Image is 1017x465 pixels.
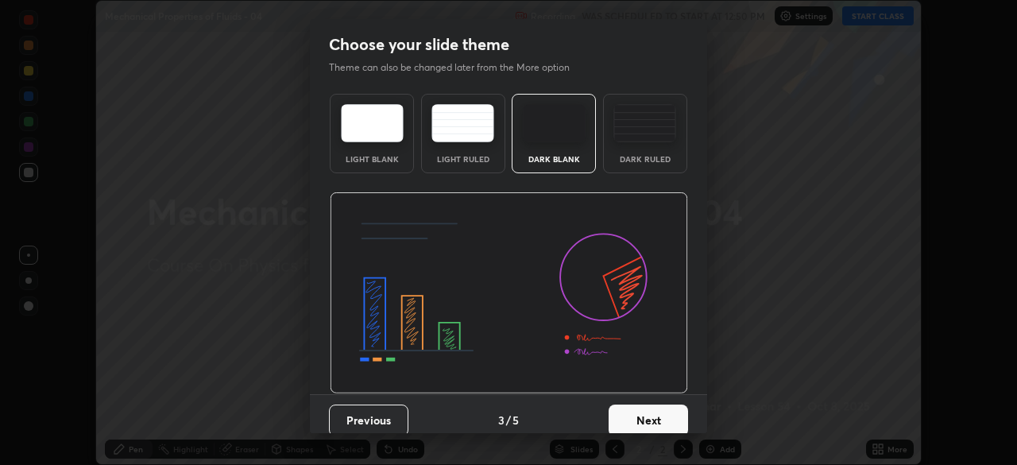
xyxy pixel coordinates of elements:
img: darkRuledTheme.de295e13.svg [613,104,676,142]
img: lightRuledTheme.5fabf969.svg [431,104,494,142]
h4: 3 [498,412,505,428]
img: darkTheme.f0cc69e5.svg [523,104,586,142]
div: Light Ruled [431,155,495,163]
h4: 5 [512,412,519,428]
img: lightTheme.e5ed3b09.svg [341,104,404,142]
h4: / [506,412,511,428]
div: Dark Blank [522,155,586,163]
div: Light Blank [340,155,404,163]
p: Theme can also be changed later from the More option [329,60,586,75]
h2: Choose your slide theme [329,34,509,55]
img: darkThemeBanner.d06ce4a2.svg [330,192,688,394]
button: Next [609,405,688,436]
div: Dark Ruled [613,155,677,163]
button: Previous [329,405,408,436]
